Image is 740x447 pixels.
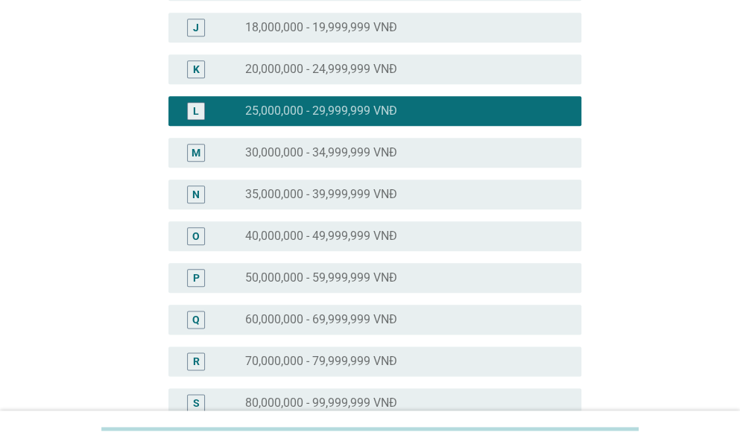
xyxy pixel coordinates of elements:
[245,187,397,202] label: 35,000,000 - 39,999,999 VNĐ
[193,103,199,118] div: L
[245,62,397,77] label: 20,000,000 - 24,999,999 VNĐ
[193,61,200,77] div: K
[245,145,397,160] label: 30,000,000 - 34,999,999 VNĐ
[245,229,397,244] label: 40,000,000 - 49,999,999 VNĐ
[192,186,200,202] div: N
[245,312,397,327] label: 60,000,000 - 69,999,999 VNĐ
[192,145,200,160] div: M
[245,270,397,285] label: 50,000,000 - 59,999,999 VNĐ
[245,104,397,118] label: 25,000,000 - 29,999,999 VNĐ
[192,228,200,244] div: O
[192,311,200,327] div: Q
[193,19,199,35] div: J
[245,396,397,410] label: 80,000,000 - 99,999,999 VNĐ
[193,395,200,410] div: S
[245,354,397,369] label: 70,000,000 - 79,999,999 VNĐ
[193,353,200,369] div: R
[193,270,200,285] div: P
[245,20,397,35] label: 18,000,000 - 19,999,999 VNĐ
